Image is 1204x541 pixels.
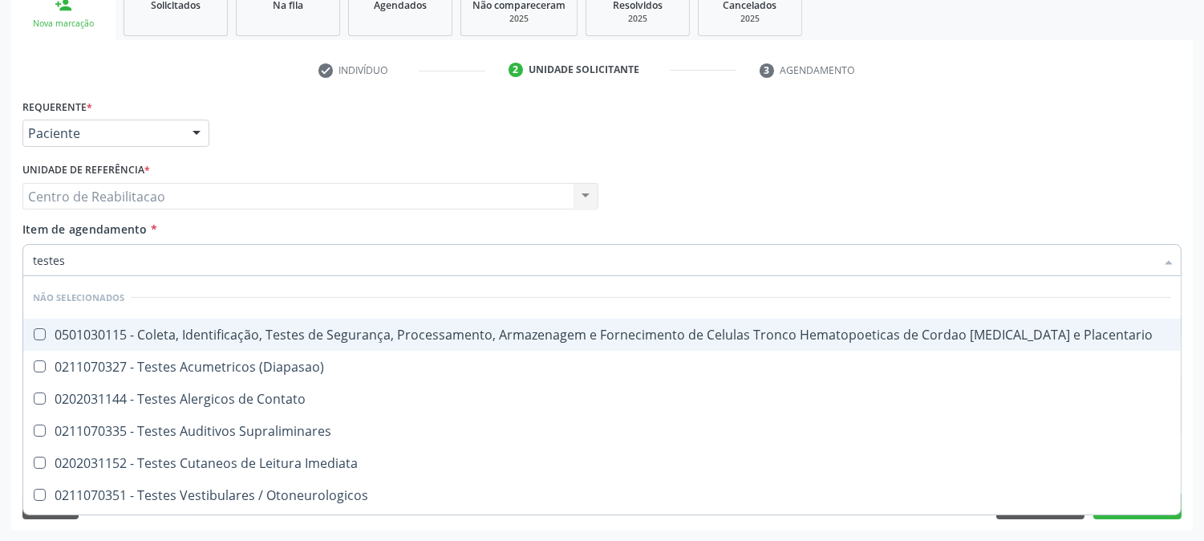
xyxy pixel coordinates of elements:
[509,63,523,77] div: 2
[28,125,176,141] span: Paciente
[472,13,566,25] div: 2025
[529,63,639,77] div: Unidade solicitante
[598,13,678,25] div: 2025
[22,158,150,183] label: Unidade de referência
[22,95,92,120] label: Requerente
[33,425,1171,437] div: 0211070335 - Testes Auditivos Supraliminares
[33,457,1171,470] div: 0202031152 - Testes Cutaneos de Leitura Imediata
[33,244,1155,276] input: Buscar por procedimentos
[33,360,1171,373] div: 0211070327 - Testes Acumetricos (Diapasao)
[710,13,790,25] div: 2025
[22,222,148,237] span: Item de agendamento
[22,18,104,30] div: Nova marcação
[33,393,1171,405] div: 0202031144 - Testes Alergicos de Contato
[33,328,1171,341] div: 0501030115 - Coleta, Identificação, Testes de Segurança, Processamento, Armazenagem e Forneciment...
[33,489,1171,502] div: 0211070351 - Testes Vestibulares / Otoneurologicos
